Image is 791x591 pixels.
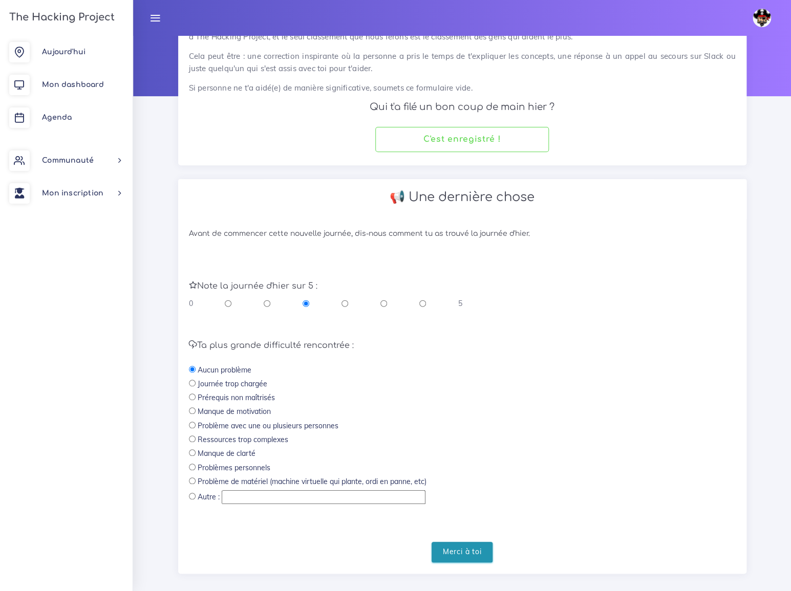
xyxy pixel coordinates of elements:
[189,190,736,205] h2: 📢 Une dernière chose
[198,392,275,403] label: Prérequis non maîtrisés
[198,463,270,473] label: Problèmes personnels
[423,135,501,144] h4: C'est enregistré !
[42,48,85,56] span: Aujourd'hui
[42,114,72,121] span: Agenda
[189,50,736,75] p: Cela peut être : une correction inspirante où la personne a pris le temps de t'expliquer les conc...
[198,476,426,487] label: Problème de matériel (machine virtuelle qui plante, ordi en panne, etc)
[198,379,267,389] label: Journée trop chargée
[189,341,736,351] h5: Ta plus grande difficulté rencontrée :
[42,157,94,164] span: Communauté
[198,492,220,502] label: Autre :
[189,230,736,238] h6: Avant de commencer cette nouvelle journée, dis-nous comment tu as trouvé la journée d'hier.
[198,434,288,445] label: Ressources trop complexes
[42,189,103,197] span: Mon inscription
[198,365,251,375] label: Aucun problème
[753,9,771,27] img: avatar
[432,542,493,563] input: Merci à toi
[189,82,736,94] p: Si personne ne t'a aidé(e) de manière significative, soumets ce formulaire vide.
[198,406,271,417] label: Manque de motivation
[198,448,255,458] label: Manque de clarté
[6,12,115,23] h3: The Hacking Project
[189,101,736,113] h4: Qui t'a filé un bon coup de main hier ?
[42,81,104,89] span: Mon dashboard
[198,421,338,431] label: Problème avec une ou plusieurs personnes
[189,281,736,291] h5: Note la journée d'hier sur 5 :
[189,298,462,309] div: 0 5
